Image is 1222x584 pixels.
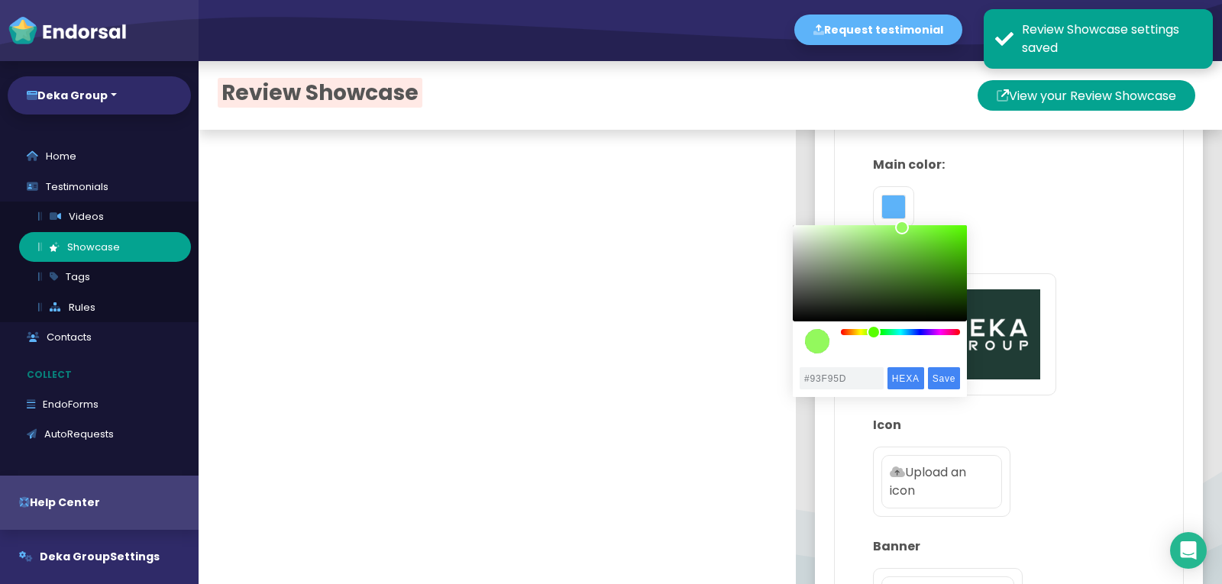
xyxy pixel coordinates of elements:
button: Deka Group [8,76,191,115]
span: Deka Group [40,549,110,564]
button: [PERSON_NAME] [1062,8,1203,53]
div: color selection area [793,225,967,321]
a: Testimonials [8,172,191,202]
img: endorsal-logo-white@2x.png [8,15,127,46]
a: EndoForms [8,389,191,420]
a: Rules [19,292,191,323]
div: Review Showcase settings saved [1022,21,1201,57]
p: Main color: [873,156,1145,174]
a: Tags [19,262,191,292]
div: color picker dialog [793,225,967,397]
div: Open Intercom Messenger [1170,532,1207,569]
div: hue selection slider [841,329,960,335]
a: Contacts [8,322,191,353]
span: Review Showcase [218,78,422,108]
p: Banner [873,537,1145,556]
a: AutoRequests [8,419,191,450]
p: Icon [873,416,1145,434]
a: Home [8,141,191,172]
p: Upload an icon [890,463,994,500]
button: Request testimonial [794,15,962,45]
a: Showcase [19,232,191,263]
button: toggle color picker dialog [881,195,906,219]
button: en [974,15,1027,46]
p: Logo [873,243,1145,261]
p: Collect [8,360,199,389]
a: SuperLinks [8,450,191,480]
a: Videos [19,202,191,232]
div: [PERSON_NAME] [1069,8,1165,53]
input: save and exit [928,367,961,389]
input: HEXA [887,367,924,389]
button: View your Review Showcase [978,80,1195,111]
